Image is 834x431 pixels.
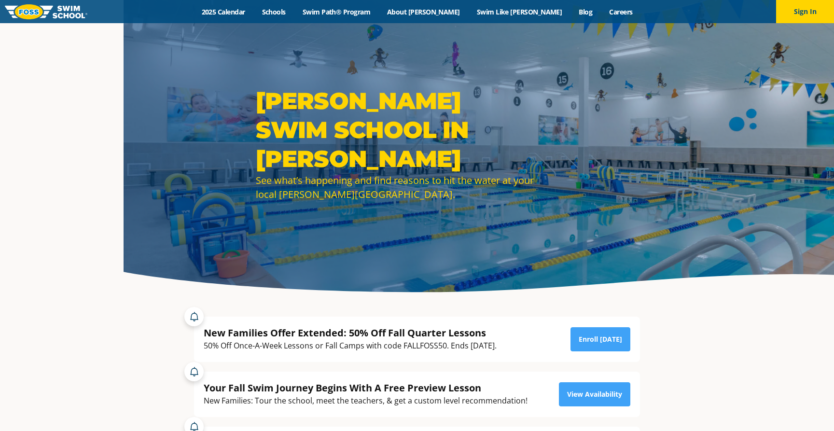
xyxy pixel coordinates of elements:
div: New Families Offer Extended: 50% Off Fall Quarter Lessons [204,326,497,339]
a: Careers [601,7,641,16]
a: Swim Like [PERSON_NAME] [468,7,570,16]
a: 2025 Calendar [193,7,253,16]
a: Swim Path® Program [294,7,378,16]
a: About [PERSON_NAME] [379,7,469,16]
a: Enroll [DATE] [570,327,630,351]
img: FOSS Swim School Logo [5,4,87,19]
a: View Availability [559,382,630,406]
div: 50% Off Once-A-Week Lessons or Fall Camps with code FALLFOSS50. Ends [DATE]. [204,339,497,352]
a: Blog [570,7,601,16]
h1: [PERSON_NAME] Swim School in [PERSON_NAME] [256,86,536,173]
div: Your Fall Swim Journey Begins With A Free Preview Lesson [204,381,528,394]
div: New Families: Tour the school, meet the teachers, & get a custom level recommendation! [204,394,528,407]
div: See what’s happening and find reasons to hit the water at your local [PERSON_NAME][GEOGRAPHIC_DATA]. [256,173,536,201]
a: Schools [253,7,294,16]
